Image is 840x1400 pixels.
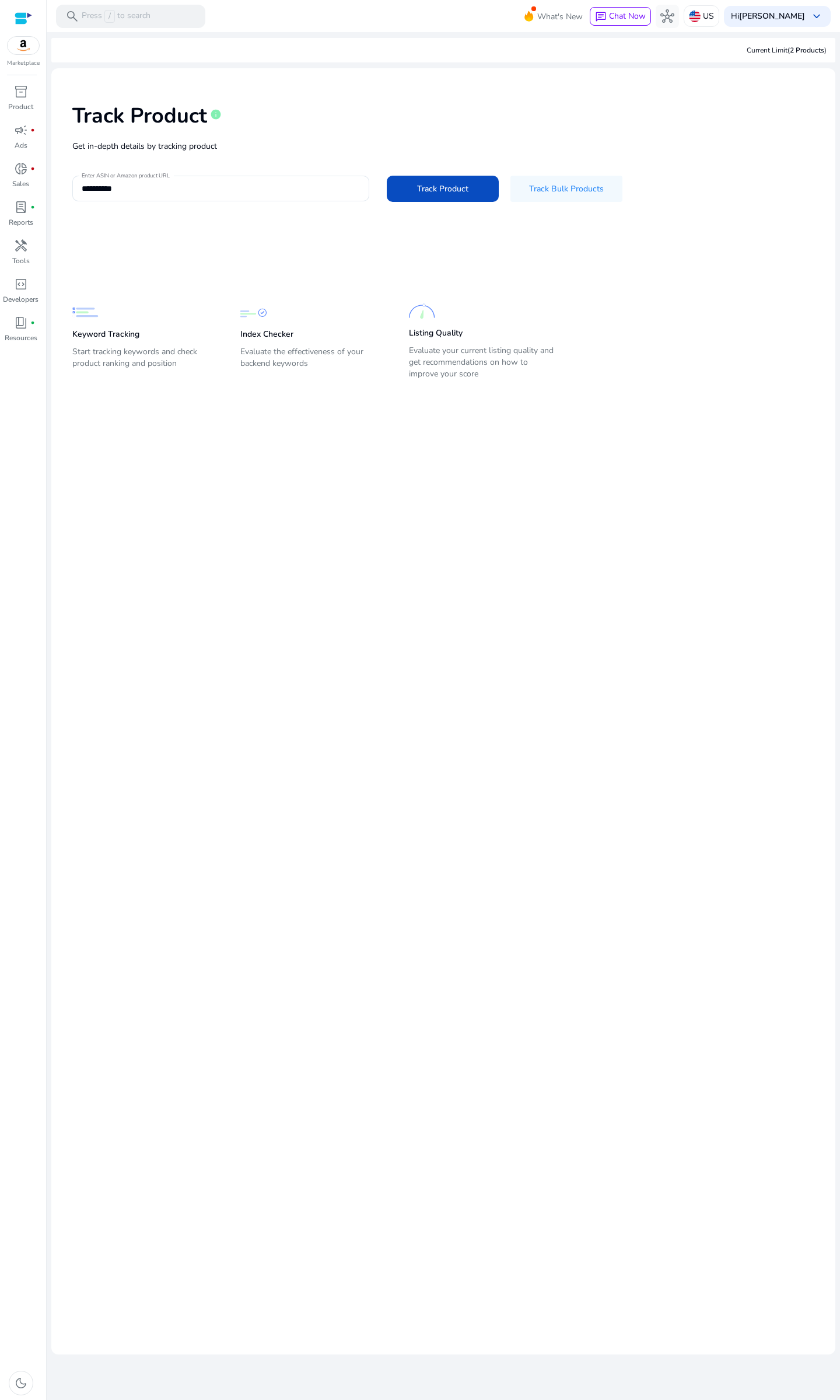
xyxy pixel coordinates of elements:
p: Press to search [82,10,150,23]
span: campaign [14,123,28,137]
mat-label: Enter ASIN or Amazon product URL [82,172,170,180]
span: inventory_2 [14,85,28,99]
button: hub [656,5,679,28]
p: Hi [731,12,805,20]
h1: Track Product [72,103,207,128]
span: hub [660,9,674,23]
span: handyman [14,239,28,253]
button: Track Product [387,176,499,202]
div: Current Limit ) [747,45,827,55]
img: Listing Quality [409,298,435,324]
p: Ads [15,140,27,151]
p: Index Checker [240,329,293,340]
span: / [104,10,115,23]
p: Tools [12,256,30,266]
span: What's New [537,6,583,27]
span: Chat Now [609,11,646,22]
span: code_blocks [14,277,28,291]
img: Keyword Tracking [72,299,99,326]
button: Track Bulk Products [510,176,622,202]
img: amazon.svg [8,37,39,54]
span: Track Product [417,183,468,195]
button: chatChat Now [590,7,651,26]
p: Sales [12,179,29,189]
span: chat [595,11,607,23]
p: Evaluate your current listing quality and get recommendations on how to improve your score [409,345,554,380]
p: US [703,6,714,26]
span: info [210,109,222,120]
span: fiber_manual_record [30,320,35,325]
span: (2 Products [787,46,824,55]
span: lab_profile [14,200,28,214]
p: Reports [9,217,33,228]
p: Product [8,102,33,112]
span: fiber_manual_record [30,205,35,210]
p: Evaluate the effectiveness of your backend keywords [240,346,385,379]
span: dark_mode [14,1376,28,1390]
p: Marketplace [7,59,40,68]
img: Index Checker [240,299,267,326]
p: Resources [5,333,37,343]
span: search [65,9,79,23]
b: [PERSON_NAME] [739,11,805,22]
img: us.svg [689,11,701,22]
span: Track Bulk Products [529,183,604,195]
p: Listing Quality [409,327,463,339]
span: keyboard_arrow_down [810,9,824,23]
p: Developers [3,294,38,305]
span: book_4 [14,316,28,330]
p: Keyword Tracking [72,329,139,340]
span: donut_small [14,162,28,176]
span: fiber_manual_record [30,128,35,132]
p: Start tracking keywords and check product ranking and position [72,346,217,379]
span: fiber_manual_record [30,166,35,171]
p: Get in-depth details by tracking product [72,140,814,152]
